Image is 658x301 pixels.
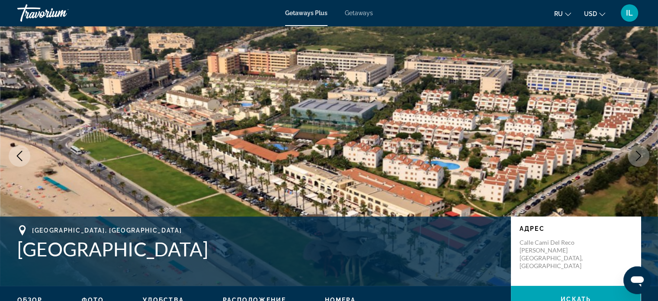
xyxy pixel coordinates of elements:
iframe: Кнопка запуска окна обмена сообщениями [623,266,651,294]
p: Calle Cami del Reco [PERSON_NAME] [GEOGRAPHIC_DATA], [GEOGRAPHIC_DATA] [520,239,589,270]
p: Адрес [520,225,632,232]
span: IL [626,9,633,17]
span: USD [584,10,597,17]
span: ru [554,10,563,17]
a: Travorium [17,2,104,24]
button: Change currency [584,7,605,20]
a: Getaways Plus [285,10,327,16]
button: Change language [554,7,571,20]
a: Getaways [345,10,373,16]
h1: [GEOGRAPHIC_DATA] [17,238,502,260]
button: Next image [628,145,649,167]
button: User Menu [618,4,641,22]
span: [GEOGRAPHIC_DATA], [GEOGRAPHIC_DATA] [32,227,182,234]
button: Previous image [9,145,30,167]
